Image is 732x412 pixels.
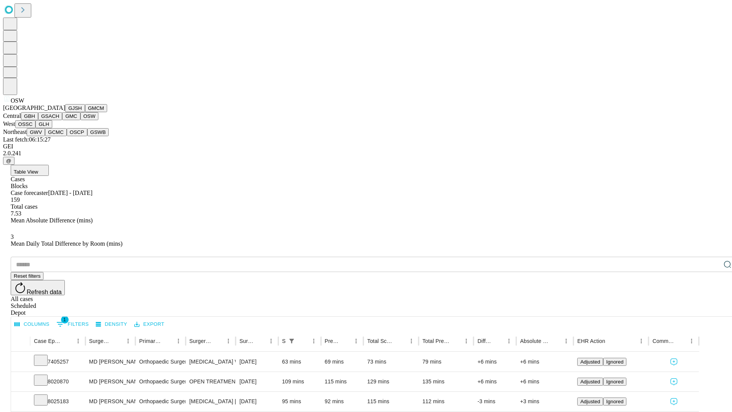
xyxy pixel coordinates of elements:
[550,336,561,346] button: Sort
[189,372,232,391] div: OPEN TREATMENT [MEDICAL_DATA]
[367,338,395,344] div: Total Scheduled Duration
[266,336,276,346] button: Menu
[676,336,686,346] button: Sort
[580,399,600,404] span: Adjusted
[139,338,161,344] div: Primary Service
[61,316,69,323] span: 1
[34,372,82,391] div: 8020870
[14,169,38,175] span: Table View
[239,352,274,372] div: [DATE]
[139,352,181,372] div: Orthopaedic Surgery
[340,336,351,346] button: Sort
[520,372,570,391] div: +6 mins
[89,352,132,372] div: MD [PERSON_NAME]
[62,336,73,346] button: Sort
[308,336,319,346] button: Menu
[477,392,512,411] div: -3 mins
[15,395,26,409] button: Expand
[580,379,600,385] span: Adjusted
[3,143,729,150] div: GEI
[520,352,570,372] div: +6 mins
[189,392,232,411] div: [MEDICAL_DATA] [MEDICAL_DATA]
[477,352,512,372] div: +6 mins
[14,273,40,279] span: Reset filters
[3,129,27,135] span: Northeast
[6,158,11,164] span: @
[367,352,415,372] div: 73 mins
[282,352,317,372] div: 63 mins
[3,157,14,165] button: @
[395,336,406,346] button: Sort
[493,336,504,346] button: Sort
[603,378,626,386] button: Ignored
[13,319,51,330] button: Select columns
[89,372,132,391] div: MD [PERSON_NAME]
[45,128,67,136] button: GCMC
[422,338,450,344] div: Total Predicted Duration
[34,392,82,411] div: 8025183
[11,210,21,217] span: 7.53
[577,338,605,344] div: EHR Action
[11,196,20,203] span: 159
[298,336,308,346] button: Sort
[636,336,647,346] button: Menu
[3,105,65,111] span: [GEOGRAPHIC_DATA]
[34,338,61,344] div: Case Epic Id
[3,121,15,127] span: West
[89,392,132,411] div: MD [PERSON_NAME]
[325,392,360,411] div: 92 mins
[325,352,360,372] div: 69 mins
[11,217,93,224] span: Mean Absolute Difference (mins)
[351,336,361,346] button: Menu
[504,336,514,346] button: Menu
[577,398,603,406] button: Adjusted
[139,372,181,391] div: Orthopaedic Surgery
[11,233,14,240] span: 3
[112,336,123,346] button: Sort
[27,289,62,295] span: Refresh data
[461,336,472,346] button: Menu
[367,372,415,391] div: 129 mins
[561,336,571,346] button: Menu
[239,372,274,391] div: [DATE]
[255,336,266,346] button: Sort
[3,113,21,119] span: Central
[282,392,317,411] div: 95 mins
[65,104,85,112] button: GJSH
[11,97,24,104] span: OSW
[3,136,51,143] span: Last fetch: 06:15:27
[367,392,415,411] div: 115 mins
[520,338,549,344] div: Absolute Difference
[686,336,697,346] button: Menu
[286,336,297,346] button: Show filters
[67,128,87,136] button: OSCP
[239,338,254,344] div: Surgery Date
[189,352,232,372] div: [MEDICAL_DATA] WITH [MEDICAL_DATA] REPAIR
[34,352,82,372] div: 7405257
[223,336,234,346] button: Menu
[15,120,36,128] button: OSSC
[577,358,603,366] button: Adjusted
[162,336,173,346] button: Sort
[520,392,570,411] div: +3 mins
[11,280,65,295] button: Refresh data
[282,338,286,344] div: Scheduled In Room Duration
[15,356,26,369] button: Expand
[11,203,37,210] span: Total cases
[212,336,223,346] button: Sort
[3,150,729,157] div: 2.0.241
[477,372,512,391] div: +6 mins
[55,318,91,330] button: Show filters
[123,336,133,346] button: Menu
[15,375,26,389] button: Expand
[577,378,603,386] button: Adjusted
[606,399,623,404] span: Ignored
[48,190,92,196] span: [DATE] - [DATE]
[73,336,83,346] button: Menu
[603,398,626,406] button: Ignored
[325,372,360,391] div: 115 mins
[606,336,616,346] button: Sort
[282,372,317,391] div: 109 mins
[652,338,674,344] div: Comments
[89,338,111,344] div: Surgeon Name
